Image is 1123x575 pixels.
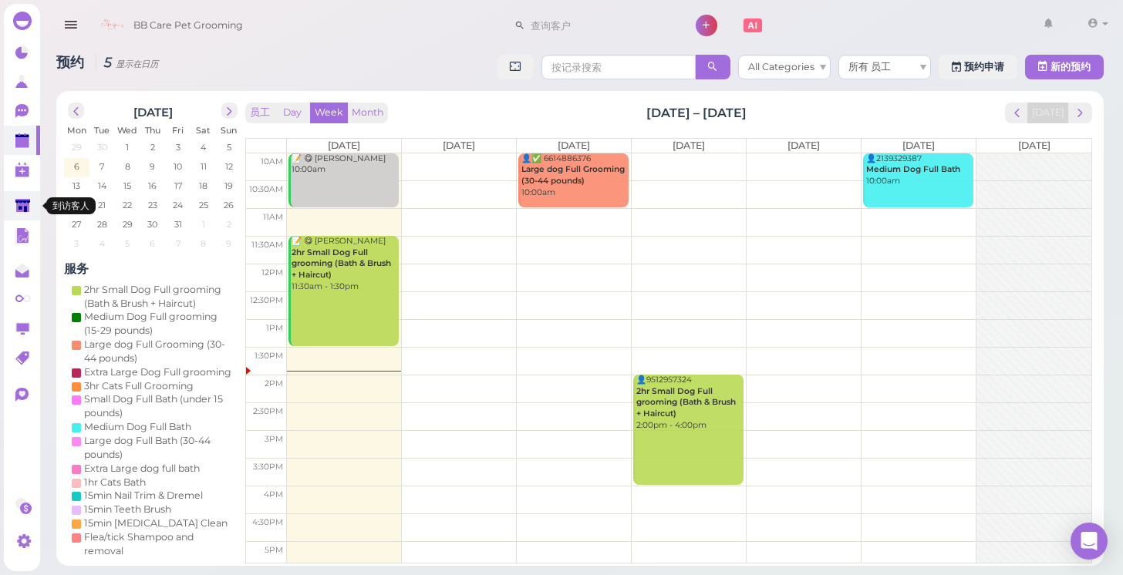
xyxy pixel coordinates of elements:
[252,517,283,527] span: 4:30pm
[84,434,234,462] div: Large dog Full Bath (30-44 pounds)
[291,236,398,292] div: 📝 😋 [PERSON_NAME] 11:30am - 1:30pm
[172,160,184,173] span: 10
[201,217,207,231] span: 1
[673,140,705,151] span: [DATE]
[636,386,736,419] b: 2hr Small Dog Full grooming (Bath & Brush + Haircut)
[558,140,590,151] span: [DATE]
[84,530,234,558] div: Flea/tick Shampoo and removal
[171,198,184,212] span: 24
[121,217,134,231] span: 29
[199,237,207,251] span: 8
[1005,103,1029,123] button: prev
[251,240,283,250] span: 11:30am
[84,392,234,420] div: Small Dog Full Bath (under 15 pounds)
[1050,61,1091,72] span: 新的预约
[123,237,131,251] span: 5
[253,406,283,416] span: 2:30pm
[787,140,820,151] span: [DATE]
[225,217,233,231] span: 2
[1025,55,1104,79] button: 新的预约
[646,104,747,122] h2: [DATE] – [DATE]
[1018,140,1050,151] span: [DATE]
[328,140,360,151] span: [DATE]
[173,217,184,231] span: 31
[521,164,625,186] b: Large dog Full Grooming (30-44 pounds)
[84,489,203,503] div: 15min Nail Trim & Dremel
[68,103,84,119] button: prev
[98,237,106,251] span: 4
[848,61,891,72] span: 所有 员工
[265,378,283,388] span: 2pm
[122,179,133,193] span: 15
[865,153,973,187] div: 👤2139329387 10:00am
[84,462,200,476] div: Extra Large dog full bath
[521,153,628,199] div: 👤✅ 6614886376 10:00am
[172,125,184,136] span: Fri
[147,198,159,212] span: 23
[133,4,243,47] span: BB Care Pet Grooming
[84,420,191,434] div: Medium Dog Full Bath
[121,198,133,212] span: 22
[221,103,238,119] button: next
[148,237,157,251] span: 6
[196,125,211,136] span: Sat
[265,434,283,444] span: 3pm
[145,125,160,136] span: Thu
[1071,523,1108,560] div: Open Intercom Messenger
[221,125,237,136] span: Sun
[224,160,234,173] span: 12
[73,237,80,251] span: 3
[84,379,194,393] div: 3hr Cats Full Grooming
[265,545,283,555] span: 5pm
[84,310,234,338] div: Medium Dog Full grooming (15-29 pounds)
[84,338,234,365] div: Large dog Full Grooming (30-44 pounds)
[245,103,275,123] button: 员工
[748,61,814,72] span: All Categories
[347,103,388,123] button: Month
[70,217,83,231] span: 27
[147,179,158,193] span: 16
[541,55,696,79] input: 按记录搜索
[56,54,88,70] span: 预约
[96,54,158,70] i: 5
[255,351,283,361] span: 1:30pm
[261,156,283,166] span: 10am
[1068,103,1092,123] button: next
[174,140,182,154] span: 3
[84,365,231,379] div: Extra Large Dog Full grooming
[274,103,311,123] button: Day
[866,164,960,174] b: Medium Dog Full Bath
[525,13,675,38] input: 查询客户
[148,160,157,173] span: 9
[64,261,241,276] h4: 服务
[123,160,132,173] span: 8
[94,125,110,136] span: Tue
[223,179,234,193] span: 19
[117,125,137,136] span: Wed
[98,160,106,173] span: 7
[291,153,398,176] div: 📝 😋 [PERSON_NAME] 10:00am
[84,476,146,489] div: 1hr Cats Bath
[70,140,83,154] span: 29
[96,140,109,154] span: 30
[96,217,109,231] span: 28
[84,558,147,572] div: De-shedding
[96,179,108,193] span: 14
[263,212,283,222] span: 11am
[96,198,107,212] span: 21
[73,160,81,173] span: 6
[197,179,209,193] span: 18
[84,283,234,311] div: 2hr Small Dog Full grooming (Bath & Brush + Haircut)
[261,267,283,277] span: 12pm
[939,55,1017,79] a: 预约申请
[84,516,228,530] div: 15min [MEDICAL_DATA] Clean
[250,295,283,305] span: 12:30pm
[197,198,210,212] span: 25
[264,489,283,499] span: 4pm
[1027,103,1069,123] button: [DATE]
[199,160,208,173] span: 11
[249,184,283,194] span: 10:30am
[116,59,158,69] small: 显示在日历
[253,462,283,472] span: 3:30pm
[84,503,171,516] div: 15min Teeth Brush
